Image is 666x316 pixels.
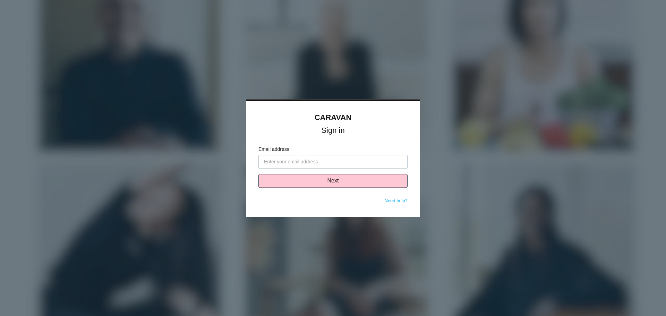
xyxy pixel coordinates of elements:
input: Enter your email address [258,155,408,169]
a: CARAVAN [315,113,352,122]
button: Next [258,174,408,188]
h1: Sign in [258,127,408,134]
a: Need help? [385,198,408,203]
label: Email address [258,146,408,153]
